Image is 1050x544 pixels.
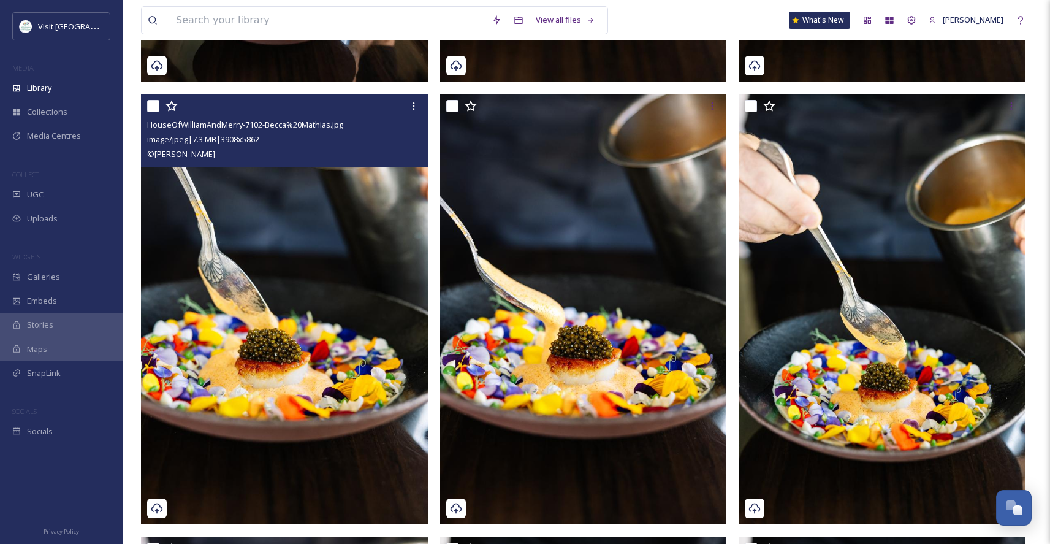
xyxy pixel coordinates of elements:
[27,295,57,307] span: Embeds
[27,189,44,201] span: UGC
[12,252,40,261] span: WIDGETS
[996,490,1032,526] button: Open Chat
[943,14,1003,25] span: [PERSON_NAME]
[147,119,343,130] span: HouseOfWilliamAndMerry-7102-Becca%20Mathias.jpg
[141,94,428,524] img: HouseOfWilliamAndMerry-7102-Becca%20Mathias.jpg
[170,7,485,34] input: Search your library
[27,271,60,283] span: Galleries
[20,20,32,33] img: download%20%281%29.jpeg
[44,523,79,538] a: Privacy Policy
[27,82,51,94] span: Library
[530,8,601,32] a: View all files
[147,148,215,159] span: © [PERSON_NAME]
[923,8,1010,32] a: [PERSON_NAME]
[27,106,67,118] span: Collections
[38,20,133,32] span: Visit [GEOGRAPHIC_DATA]
[27,319,53,331] span: Stories
[27,367,61,379] span: SnapLink
[27,213,58,224] span: Uploads
[27,343,47,355] span: Maps
[789,12,850,29] a: What's New
[739,94,1025,524] img: HouseOfWilliamAndMerry-7099-Becca%20Mathias.jpg
[440,94,727,524] img: HouseOfWilliamAndMerry-7101-Becca%20Mathias.jpg
[147,134,259,145] span: image/jpeg | 7.3 MB | 3908 x 5862
[27,426,53,437] span: Socials
[27,130,81,142] span: Media Centres
[12,63,34,72] span: MEDIA
[44,527,79,535] span: Privacy Policy
[12,170,39,179] span: COLLECT
[12,407,37,416] span: SOCIALS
